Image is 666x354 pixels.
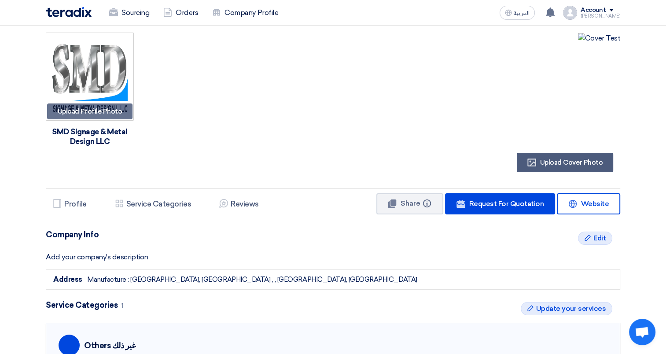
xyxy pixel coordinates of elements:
span: Upload Cover Photo [540,159,603,166]
div: Add your company's description [46,252,620,262]
div: Account [581,7,606,14]
h5: Reviews [231,199,259,208]
span: Edit [593,233,606,243]
a: Sourcing [102,3,156,22]
div: [PERSON_NAME] [581,14,620,18]
span: العربية [514,10,530,16]
span: Share [401,199,420,207]
h5: Profile [64,199,87,208]
a: Orders [156,3,205,22]
img: Teradix logo [46,7,92,17]
div: Upload Profile Photo [47,103,132,119]
span: Update your services [536,303,606,314]
a: Request For Quotation [445,193,555,214]
button: Share [376,193,443,214]
span: Request For Quotation [469,199,544,208]
div: SMD Signage & Metal Design LLC [46,127,134,146]
h4: Company Info [46,230,620,240]
strong: Address [53,275,82,284]
span: 1 [121,302,124,310]
div: Manufacture : [GEOGRAPHIC_DATA], [GEOGRAPHIC_DATA] , , [GEOGRAPHIC_DATA], [GEOGRAPHIC_DATA] [87,275,417,285]
a: Website [557,193,620,214]
button: العربية [500,6,535,20]
a: Open chat [629,319,655,345]
h4: Service Categories [46,300,620,310]
span: Website [581,199,609,208]
a: Company Profile [205,3,285,22]
div: Others غير ذلك [84,340,135,352]
img: Cover Test [578,33,620,44]
h5: Service Categories [126,199,191,208]
img: profile_test.png [563,6,577,20]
